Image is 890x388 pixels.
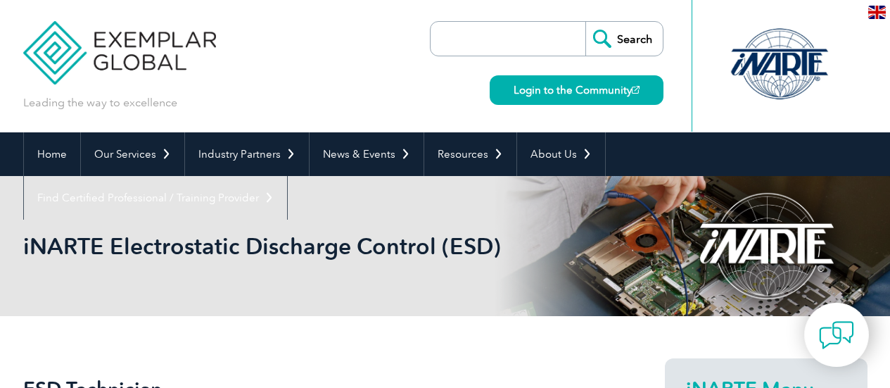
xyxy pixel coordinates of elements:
a: Home [24,132,80,176]
a: Resources [424,132,516,176]
h1: iNARTE Electrostatic Discharge Control (ESD) [23,232,564,260]
a: Find Certified Professional / Training Provider [24,176,287,220]
a: News & Events [310,132,424,176]
a: Our Services [81,132,184,176]
a: About Us [517,132,605,176]
img: contact-chat.png [819,318,854,353]
img: open_square.png [632,86,640,94]
a: Login to the Community [490,75,663,105]
p: Leading the way to excellence [23,95,177,111]
img: en [868,6,886,19]
a: Industry Partners [185,132,309,176]
input: Search [585,22,663,56]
